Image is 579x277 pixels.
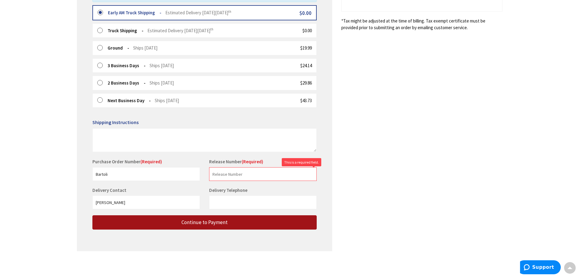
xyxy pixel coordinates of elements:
[228,9,231,14] sup: th
[150,80,174,86] span: Ships [DATE]
[242,159,263,164] span: (Required)
[155,98,179,103] span: Ships [DATE]
[209,158,263,165] label: Release Number
[92,119,139,125] span: Shipping Instructions
[92,158,162,165] label: Purchase Order Number
[108,98,151,103] strong: Next Business Day
[108,45,129,51] strong: Ground
[108,80,146,86] strong: 2 Business Days
[210,27,213,31] sup: th
[299,10,312,16] span: $0.00
[92,187,128,193] label: Delivery Contact
[108,63,146,68] strong: 3 Business Days
[92,215,317,230] button: Continue to Payment
[150,63,174,68] span: Ships [DATE]
[302,28,312,33] span: $0.00
[165,10,231,16] span: Estimated Delivery [DATE][DATE]
[300,45,312,51] span: $19.99
[282,158,321,166] div: This is a required field.
[300,63,312,68] span: $24.14
[520,260,561,275] iframe: Opens a widget where you can find more information
[92,167,200,181] input: Purchase Order Number
[108,28,143,33] strong: Truck Shipping
[341,18,502,31] : *Tax might be adjusted at the time of billing. Tax exempt certificate must be provided prior to s...
[209,167,317,181] input: Release Number
[133,45,157,51] span: Ships [DATE]
[147,28,213,33] span: Estimated Delivery [DATE][DATE]
[108,10,161,16] strong: Early AM Truck Shipping
[300,98,312,103] span: $43.73
[140,159,162,164] span: (Required)
[209,187,249,193] label: Delivery Telephone
[300,80,312,86] span: $29.86
[181,219,228,226] span: Continue to Payment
